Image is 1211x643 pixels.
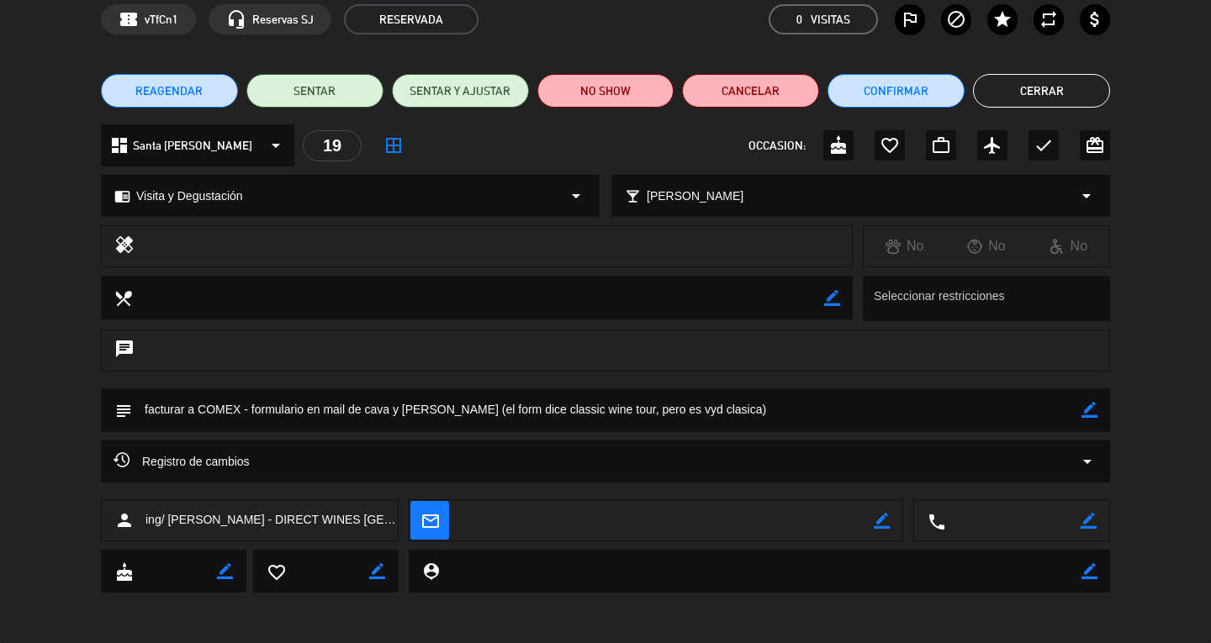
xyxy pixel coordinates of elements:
i: local_bar [625,188,641,204]
div: No [1028,235,1109,257]
button: SENTAR [246,74,383,108]
i: border_color [1081,563,1097,579]
i: arrow_drop_down [1077,451,1097,472]
span: Registro de cambios [114,451,250,472]
i: check [1034,135,1054,155]
i: cake [828,135,849,155]
span: Visita y Degustación [136,187,243,206]
i: border_color [217,563,233,579]
i: mail_outline [420,511,439,530]
button: NO SHOW [537,74,674,108]
i: arrow_drop_down [266,135,286,155]
i: star [992,9,1013,29]
i: border_color [1081,402,1097,418]
i: subject [114,401,132,419]
i: border_all [383,135,404,155]
i: local_phone [927,512,945,530]
span: RESERVADA [344,4,479,34]
span: 0 [796,10,802,29]
button: SENTAR Y AJUSTAR [392,74,529,108]
span: Reservas SJ [252,10,314,29]
i: chat [114,339,135,362]
button: Cerrar [973,74,1110,108]
i: border_color [874,513,890,529]
i: favorite_border [880,135,900,155]
i: block [946,9,966,29]
i: cake [114,562,133,581]
i: airplanemode_active [982,135,1002,155]
i: work_outline [931,135,951,155]
em: Visitas [811,10,850,29]
button: REAGENDAR [101,74,238,108]
i: favorite_border [267,562,285,581]
i: repeat [1039,9,1059,29]
i: border_color [824,290,840,306]
button: Cancelar [682,74,819,108]
i: healing [114,235,135,258]
i: border_color [369,563,385,579]
i: border_color [1081,513,1097,529]
i: arrow_drop_down [1076,186,1097,206]
span: vTfCn1 [145,10,178,29]
i: headset_mic [226,9,246,29]
i: arrow_drop_down [566,186,586,206]
div: No [864,235,945,257]
span: confirmation_number [119,9,139,29]
span: OCCASION: [748,136,806,155]
i: person [114,510,135,530]
div: No [945,235,1027,257]
i: dashboard [109,135,130,155]
i: chrome_reader_mode [114,188,130,204]
i: outlined_flag [900,9,920,29]
span: REAGENDAR [135,82,203,100]
span: Santa [PERSON_NAME] [133,136,252,155]
i: card_giftcard [1085,135,1105,155]
div: 19 [303,130,362,161]
i: local_dining [114,288,132,307]
button: Confirmar [828,74,965,108]
span: ing/ [PERSON_NAME] - DIRECT WINES [GEOGRAPHIC_DATA] [145,510,398,530]
span: [PERSON_NAME] [647,187,743,206]
i: person_pin [421,561,440,580]
i: attach_money [1085,9,1105,29]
